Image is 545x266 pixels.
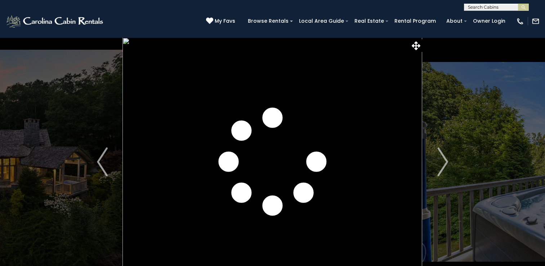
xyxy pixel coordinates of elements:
img: mail-regular-white.png [532,17,540,25]
img: phone-regular-white.png [516,17,524,25]
a: Real Estate [351,15,388,27]
img: arrow [97,147,108,176]
a: Browse Rentals [244,15,292,27]
a: About [443,15,466,27]
a: Rental Program [391,15,439,27]
a: Owner Login [469,15,509,27]
a: My Favs [206,17,237,25]
img: White-1-2.png [5,14,105,28]
img: arrow [437,147,448,176]
span: My Favs [215,17,235,25]
a: Local Area Guide [295,15,348,27]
